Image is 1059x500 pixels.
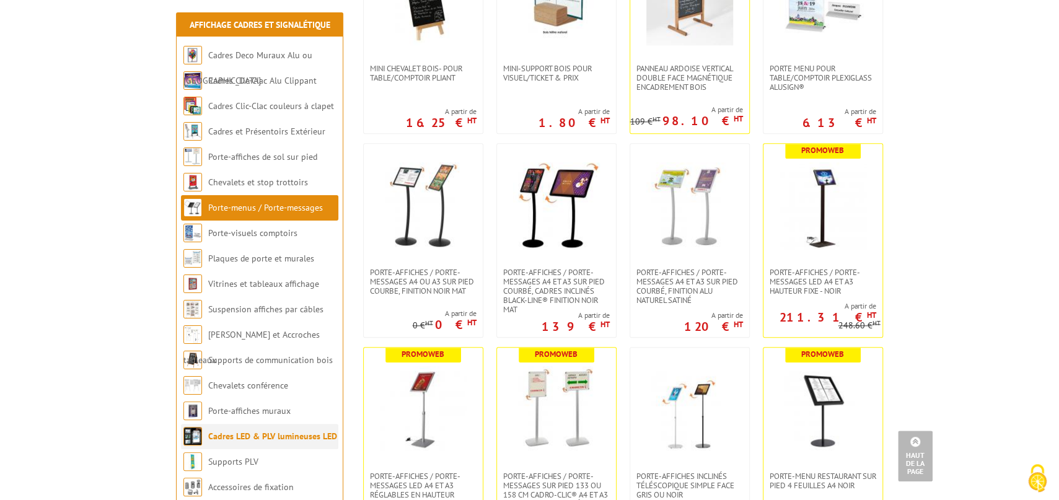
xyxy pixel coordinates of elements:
span: Mini Chevalet Bois- pour table/comptoir pliant [370,64,477,82]
sup: HT [872,318,881,327]
span: A partir de [630,105,743,115]
a: Panneau Ardoise Vertical double face Magnétique encadrement Bois [630,64,749,92]
span: A partir de [413,309,477,318]
p: 248.60 € [838,321,881,330]
a: Porte-affiches / Porte-messages LED A4 et A3 réglables en hauteur [364,471,483,499]
a: Porte Menu pour table/comptoir Plexiglass AluSign® [763,64,882,92]
span: A partir de [406,107,477,116]
a: Mini Chevalet Bois- pour table/comptoir pliant [364,64,483,82]
a: Plaques de porte et murales [208,253,314,264]
img: Porte-affiches muraux [183,401,202,420]
a: Porte-affiches muraux [208,405,291,416]
sup: HT [867,310,876,320]
img: Porte-menus / Porte-messages [183,198,202,217]
a: Cadres LED & PLV lumineuses LED [208,431,337,442]
span: Porte-affiches / Porte-messages LED A4 et A3 réglables en hauteur [370,471,477,499]
img: Cadres Clic-Clac couleurs à clapet [183,97,202,115]
img: Cimaises et Accroches tableaux [183,325,202,344]
a: Vitrines et tableaux affichage [208,278,319,289]
span: Porte-affiches inclinés téléscopique simple face gris ou noir [636,471,743,499]
span: Porte-Menu Restaurant sur Pied 4 feuilles A4 Noir [770,471,876,490]
span: Porte-affiches / Porte-messages LED A4 et A3 hauteur fixe - Noir [770,268,876,296]
sup: HT [600,115,610,126]
img: Porte-affiches / Porte-messages A4 ou A3 sur pied courbe, finition noir mat [380,162,467,249]
a: Porte-menus / Porte-messages [208,202,323,213]
img: Cadres Deco Muraux Alu ou Bois [183,46,202,64]
img: Porte-affiches de sol sur pied [183,147,202,166]
sup: HT [467,115,477,126]
p: 6.13 € [802,119,876,126]
p: 16.25 € [406,119,477,126]
img: Vitrines et tableaux affichage [183,274,202,293]
span: Panneau Ardoise Vertical double face Magnétique encadrement Bois [636,64,743,92]
p: 1.80 € [538,119,610,126]
sup: HT [425,318,433,327]
p: 109 € [630,117,661,126]
span: Porte Menu pour table/comptoir Plexiglass AluSign® [770,64,876,92]
p: 120 € [684,323,743,330]
sup: HT [867,115,876,126]
span: Porte-affiches / Porte-messages A4 ou A3 sur pied courbe, finition noir mat [370,268,477,296]
sup: HT [734,319,743,330]
a: Chevalets et stop trottoirs [208,177,308,188]
a: Affichage Cadres et Signalétique [190,19,330,30]
img: Porte-affiches / Porte-messages LED A4 et A3 réglables en hauteur [380,366,467,453]
p: 0 € [413,321,433,330]
img: Porte-visuels comptoirs [183,224,202,242]
b: Promoweb [801,349,844,359]
a: Supports de communication bois [208,354,333,366]
img: Cookies (fenêtre modale) [1022,463,1053,494]
b: Promoweb [801,145,844,156]
img: Chevalets et stop trottoirs [183,173,202,191]
a: Porte-affiches / Porte-messages A4 et A3 sur pied courbé, cadres inclinés Black-Line® finition no... [497,268,616,314]
p: 211.31 € [780,314,876,321]
a: Cadres Clic-Clac couleurs à clapet [208,100,334,112]
a: Chevalets conférence [208,380,288,391]
a: Supports PLV [208,456,258,467]
span: A partir de [763,301,876,311]
span: Porte-affiches / Porte-messages A4 et A3 sur pied courbé, cadres inclinés Black-Line® finition no... [503,268,610,314]
p: 139 € [542,323,610,330]
img: Plaques de porte et murales [183,249,202,268]
button: Cookies (fenêtre modale) [1016,458,1059,500]
a: Porte-visuels comptoirs [208,227,297,239]
img: Porte-affiches / Porte-messages A4 et A3 sur pied courbé, cadres inclinés Black-Line® finition no... [513,162,600,249]
img: Porte-Menu Restaurant sur Pied 4 feuilles A4 Noir [780,366,866,453]
a: Cadres et Présentoirs Extérieur [208,126,325,137]
img: Cadres LED & PLV lumineuses LED [183,427,202,445]
a: Porte-Menu Restaurant sur Pied 4 feuilles A4 Noir [763,471,882,490]
a: Mini-support bois pour visuel/ticket & prix [497,64,616,82]
a: Suspension affiches par câbles [208,304,323,315]
span: Mini-support bois pour visuel/ticket & prix [503,64,610,82]
sup: HT [734,113,743,124]
a: Porte-affiches de sol sur pied [208,151,317,162]
a: Cadres Clic-Clac Alu Clippant [208,75,317,86]
img: Porte-affiches inclinés téléscopique simple face gris ou noir [646,366,733,453]
a: Porte-affiches / Porte-messages A4 et A3 sur pied courbé, finition alu naturel satiné [630,268,749,305]
b: Promoweb [402,349,444,359]
span: A partir de [802,107,876,116]
span: Porte-affiches / Porte-messages A4 et A3 sur pied courbé, finition alu naturel satiné [636,268,743,305]
a: Haut de la page [898,431,933,481]
a: Porte-affiches inclinés téléscopique simple face gris ou noir [630,471,749,499]
p: 0 € [435,321,477,328]
span: A partir de [684,310,743,320]
a: Porte-affiches / Porte-messages A4 ou A3 sur pied courbe, finition noir mat [364,268,483,296]
sup: HT [467,317,477,328]
span: A partir de [538,107,610,116]
a: [PERSON_NAME] et Accroches tableaux [183,329,320,366]
img: Porte-affiches / Porte-messages A4 et A3 sur pied courbé, finition alu naturel satiné [646,162,733,249]
a: Porte-affiches / Porte-messages LED A4 et A3 hauteur fixe - Noir [763,268,882,296]
span: A partir de [542,310,610,320]
img: Accessoires de fixation [183,478,202,496]
a: Cadres Deco Muraux Alu ou [GEOGRAPHIC_DATA] [183,50,312,86]
sup: HT [653,115,661,123]
img: Chevalets conférence [183,376,202,395]
img: Cadres et Présentoirs Extérieur [183,122,202,141]
p: 98.10 € [662,117,743,125]
img: Porte-affiches / Porte-messages sur pied 133 ou 158 cm Cadro-Clic® A4 et A3 finition alu anodisé [513,366,600,453]
a: Accessoires de fixation [208,481,294,493]
sup: HT [600,319,610,330]
img: Supports PLV [183,452,202,471]
img: Porte-affiches / Porte-messages LED A4 et A3 hauteur fixe - Noir [780,162,866,249]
